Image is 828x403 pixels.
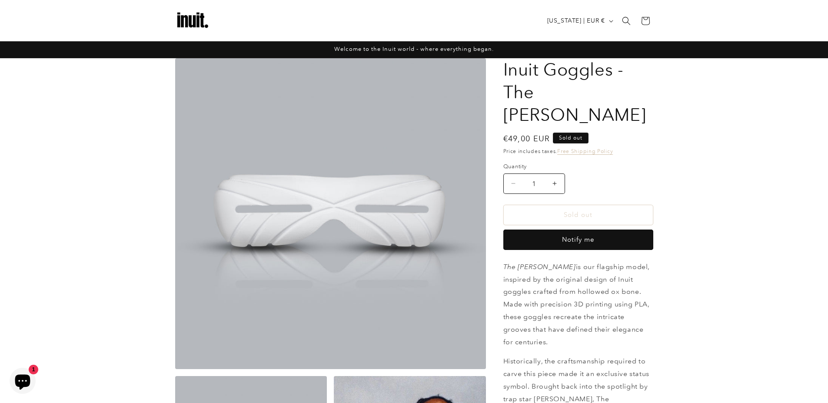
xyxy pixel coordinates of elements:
button: [US_STATE] | EUR € [542,13,617,29]
a: Free Shipping Policy [557,148,613,154]
span: Sold out [553,133,589,143]
label: Quantity [503,162,653,171]
span: €49,00 EUR [503,133,550,144]
img: Inuit Logo [175,3,210,38]
h1: Inuit Goggles - The [PERSON_NAME] [503,58,653,126]
p: is our flagship model, inspired by the original design of Inuit goggles crafted from hollowed ox ... [503,261,653,349]
span: Welcome to the Inuit world - where everything began. [334,46,494,52]
summary: Search [617,11,636,30]
em: The [PERSON_NAME] [503,263,576,271]
span: [US_STATE] | EUR € [547,16,605,25]
button: Sold out [503,205,653,225]
div: Announcement [175,41,653,58]
inbox-online-store-chat: Shopify online store chat [7,368,38,396]
button: Notify me [503,230,653,250]
div: Price includes taxes. [503,147,653,156]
